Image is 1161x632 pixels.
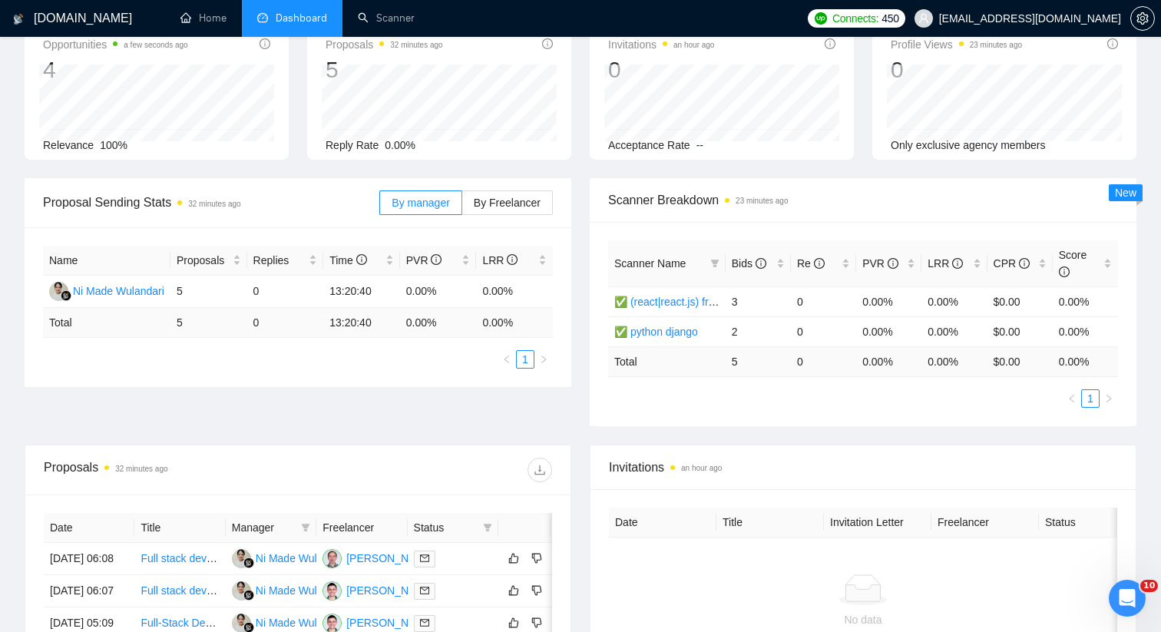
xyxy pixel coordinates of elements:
[815,12,827,25] img: upwork-logo.png
[170,276,247,308] td: 5
[987,346,1053,376] td: $ 0.00
[832,10,878,27] span: Connects:
[1130,12,1155,25] a: setting
[226,513,316,543] th: Manager
[504,549,523,567] button: like
[508,552,519,564] span: like
[507,254,518,265] span: info-circle
[420,586,429,595] span: mail
[504,614,523,632] button: like
[856,316,921,346] td: 0.00%
[891,139,1046,151] span: Only exclusive agency members
[358,12,415,25] a: searchScanner
[247,246,324,276] th: Replies
[180,12,227,25] a: homeHome
[891,35,1022,54] span: Profile Views
[257,12,268,23] span: dashboard
[134,513,225,543] th: Title
[247,276,324,308] td: 0
[814,258,825,269] span: info-circle
[1059,249,1087,278] span: Score
[608,55,714,84] div: 0
[528,581,546,600] button: dislike
[696,139,703,151] span: --
[921,316,987,346] td: 0.00%
[232,551,347,564] a: NMNi Made Wulandari
[609,508,716,538] th: Date
[528,614,546,632] button: dislike
[918,13,929,24] span: user
[323,308,400,338] td: 13:20:40
[134,575,225,607] td: Full stack developer role
[791,286,856,316] td: 0
[1100,389,1118,408] li: Next Page
[1039,508,1146,538] th: Status
[431,254,442,265] span: info-circle
[621,611,1105,628] div: No data
[483,523,492,532] span: filter
[247,308,324,338] td: 0
[43,193,379,212] span: Proposal Sending Stats
[614,326,698,338] a: ✅ python django
[61,290,71,301] img: gigradar-bm.png
[43,55,188,84] div: 4
[256,614,347,631] div: Ni Made Wulandari
[476,308,553,338] td: 0.00 %
[726,286,791,316] td: 3
[49,284,164,296] a: NMNi Made Wulandari
[134,543,225,575] td: Full stack developer role
[480,516,495,539] span: filter
[1053,346,1118,376] td: 0.00 %
[256,550,347,567] div: Ni Made Wulandari
[414,519,477,536] span: Status
[13,7,24,31] img: logo
[232,584,347,596] a: NMNi Made Wulandari
[43,308,170,338] td: Total
[531,617,542,629] span: dislike
[253,252,306,269] span: Replies
[406,254,442,266] span: PVR
[516,350,534,369] li: 1
[1130,6,1155,31] button: setting
[260,38,270,49] span: info-circle
[323,276,400,308] td: 13:20:40
[346,550,435,567] div: [PERSON_NAME]
[476,276,553,308] td: 0.00%
[862,257,898,270] span: PVR
[1053,316,1118,346] td: 0.00%
[726,346,791,376] td: 5
[856,286,921,316] td: 0.00%
[531,584,542,597] span: dislike
[1063,389,1081,408] li: Previous Page
[921,286,987,316] td: 0.00%
[531,552,542,564] span: dislike
[994,257,1030,270] span: CPR
[921,346,987,376] td: 0.00 %
[888,258,898,269] span: info-circle
[474,197,541,209] span: By Freelancer
[726,316,791,346] td: 2
[322,581,342,601] img: EP
[232,581,251,601] img: NM
[736,197,788,205] time: 23 minutes ago
[385,139,415,151] span: 0.00%
[539,355,548,364] span: right
[534,350,553,369] button: right
[1115,187,1136,199] span: New
[502,355,511,364] span: left
[710,259,719,268] span: filter
[326,139,379,151] span: Reply Rate
[1140,580,1158,592] span: 10
[987,286,1053,316] td: $0.00
[498,350,516,369] button: left
[392,197,449,209] span: By manager
[614,257,686,270] span: Scanner Name
[528,549,546,567] button: dislike
[326,55,443,84] div: 5
[326,35,443,54] span: Proposals
[824,508,931,538] th: Invitation Letter
[508,584,519,597] span: like
[756,258,766,269] span: info-circle
[732,257,766,270] span: Bids
[608,346,726,376] td: Total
